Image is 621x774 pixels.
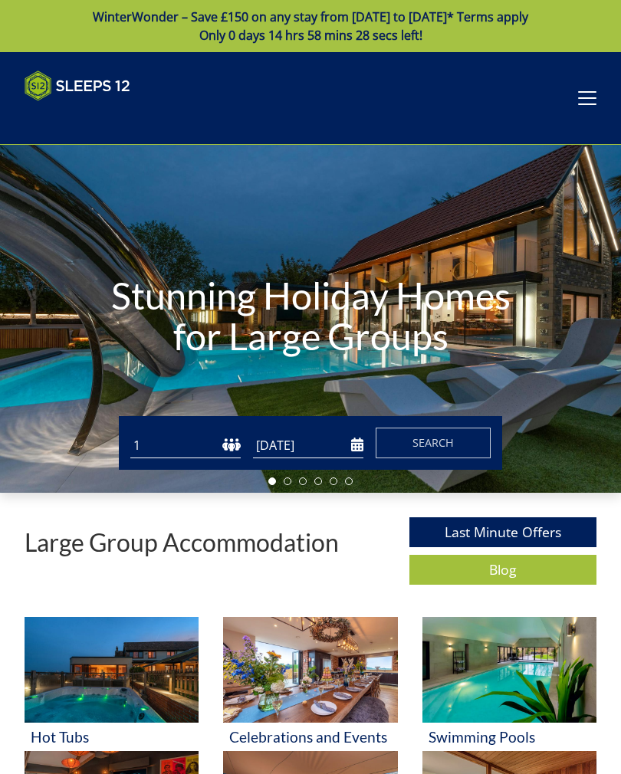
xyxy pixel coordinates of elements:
h3: Swimming Pools [429,729,590,745]
a: Last Minute Offers [409,517,596,547]
a: Blog [409,555,596,585]
img: Sleeps 12 [25,71,130,101]
a: 'Celebrations and Events' - Large Group Accommodation Holiday Ideas Celebrations and Events [223,617,397,751]
img: 'Hot Tubs' - Large Group Accommodation Holiday Ideas [25,617,199,723]
input: Arrival Date [253,433,363,458]
span: Only 0 days 14 hrs 58 mins 28 secs left! [199,27,422,44]
iframe: Customer reviews powered by Trustpilot [17,110,178,123]
h1: Stunning Holiday Homes for Large Groups [94,244,528,388]
span: Search [412,435,454,450]
h3: Hot Tubs [31,729,192,745]
button: Search [376,428,491,458]
img: 'Celebrations and Events' - Large Group Accommodation Holiday Ideas [223,617,397,723]
a: 'Hot Tubs' - Large Group Accommodation Holiday Ideas Hot Tubs [25,617,199,751]
a: 'Swimming Pools' - Large Group Accommodation Holiday Ideas Swimming Pools [422,617,596,751]
h3: Celebrations and Events [229,729,391,745]
img: 'Swimming Pools' - Large Group Accommodation Holiday Ideas [422,617,596,723]
p: Large Group Accommodation [25,529,339,556]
